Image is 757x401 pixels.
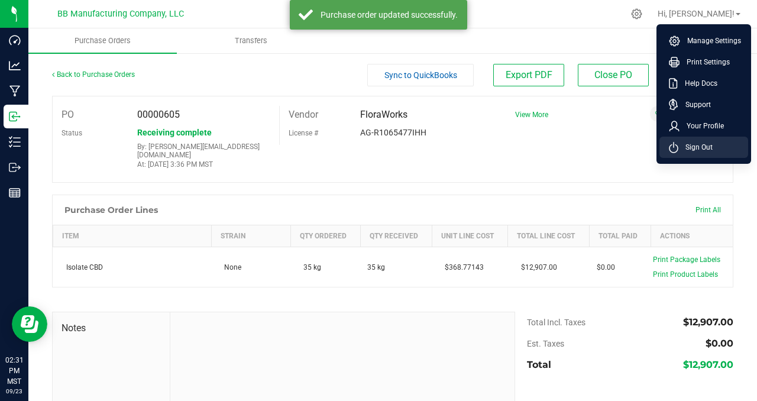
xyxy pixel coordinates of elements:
[678,141,713,153] span: Sign Out
[695,206,721,214] span: Print All
[680,120,724,132] span: Your Profile
[367,262,385,273] span: 35 kg
[360,128,426,137] span: AG-R1065477IHH
[297,263,321,271] span: 35 kg
[5,355,23,387] p: 02:31 PM MST
[360,225,432,247] th: Qty Received
[57,9,184,19] span: BB Manufacturing Company, LLC
[9,187,21,199] inline-svg: Reports
[64,205,158,215] h1: Purchase Order Lines
[683,359,733,370] span: $12,907.00
[9,111,21,122] inline-svg: Inbound
[5,387,23,396] p: 09/23
[60,262,205,273] div: Isolate CBD
[12,306,47,342] iframe: Resource center
[9,60,21,72] inline-svg: Analytics
[680,35,741,47] span: Manage Settings
[360,109,407,120] span: FloraWorks
[384,70,457,80] span: Sync to QuickBooks
[9,136,21,148] inline-svg: Inventory
[515,263,557,271] span: $12,907.00
[651,225,733,247] th: Actions
[137,109,180,120] span: 00000605
[678,99,711,111] span: Support
[289,106,318,124] label: Vendor
[506,69,552,80] span: Export PDF
[290,225,360,247] th: Qty Ordered
[508,225,590,247] th: Total Line Cost
[706,338,733,349] span: $0.00
[493,64,564,86] button: Export PDF
[669,99,743,111] a: Support
[319,9,458,21] div: Purchase order updated successfully.
[432,225,508,247] th: Unit Line Cost
[9,34,21,46] inline-svg: Dashboard
[594,69,632,80] span: Close PO
[53,225,212,247] th: Item
[653,270,718,279] span: Print Product Labels
[658,9,735,18] span: Hi, [PERSON_NAME]!
[137,143,271,159] p: By: [PERSON_NAME][EMAIL_ADDRESS][DOMAIN_NAME]
[9,85,21,97] inline-svg: Manufacturing
[62,106,74,124] label: PO
[515,111,548,119] a: View More
[590,247,651,287] td: $0.00
[680,56,730,68] span: Print Settings
[669,77,743,89] a: Help Docs
[678,77,717,89] span: Help Docs
[211,225,290,247] th: Strain
[653,256,720,264] span: Print Package Labels
[218,263,241,271] span: None
[28,28,177,53] a: Purchase Orders
[629,8,644,20] div: Manage settings
[590,225,651,247] th: Total Paid
[578,64,649,86] button: Close PO
[289,124,318,142] label: License #
[439,263,484,271] span: $368.77143
[683,316,733,328] span: $12,907.00
[219,35,283,46] span: Transfers
[527,318,585,327] span: Total Incl. Taxes
[9,161,21,173] inline-svg: Outbound
[650,106,666,122] span: Attach a document
[62,321,161,335] span: Notes
[137,160,271,169] p: At: [DATE] 3:36 PM MST
[59,35,147,46] span: Purchase Orders
[52,70,135,79] a: Back to Purchase Orders
[527,359,551,370] span: Total
[137,128,212,137] span: Receiving complete
[659,137,748,158] li: Sign Out
[527,339,564,348] span: Est. Taxes
[177,28,325,53] a: Transfers
[367,64,474,86] button: Sync to QuickBooks
[62,124,82,142] label: Status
